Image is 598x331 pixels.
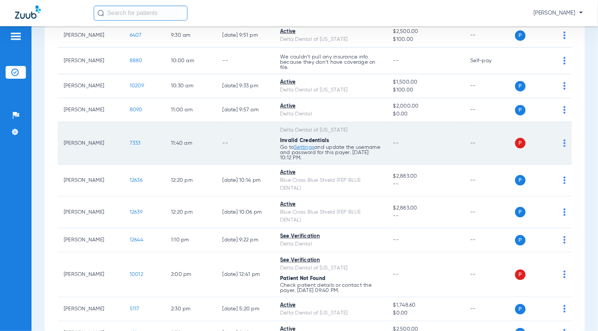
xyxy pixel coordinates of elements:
[464,98,515,122] td: --
[280,232,381,240] div: See Verification
[393,110,459,118] span: $0.00
[130,83,144,88] span: 10209
[280,86,381,94] div: Delta Dental of [US_STATE]
[534,9,583,17] span: [PERSON_NAME]
[564,82,566,90] img: group-dot-blue.svg
[464,24,515,48] td: --
[280,138,330,143] span: Invalid Credentials
[393,309,459,317] span: $0.00
[130,237,143,243] span: 12644
[464,196,515,228] td: --
[58,48,124,74] td: [PERSON_NAME]
[280,36,381,43] div: Delta Dental of [US_STATE]
[130,210,142,215] span: 12639
[393,204,459,212] span: $2,883.00
[280,110,381,118] div: Delta Dental
[280,126,381,134] div: Delta Dental of [US_STATE]
[15,6,41,19] img: Zuub Logo
[393,28,459,36] span: $2,500.00
[58,196,124,228] td: [PERSON_NAME]
[280,256,381,264] div: See Verification
[515,207,526,217] span: P
[393,78,459,86] span: $1,500.00
[564,106,566,114] img: group-dot-blue.svg
[464,228,515,252] td: --
[393,272,399,277] span: --
[280,240,381,248] div: Delta Dental
[130,58,142,63] span: 8880
[58,122,124,165] td: [PERSON_NAME]
[547,82,554,90] img: x.svg
[130,306,139,312] span: 5117
[561,295,598,331] iframe: Chat Widget
[217,297,274,321] td: [DATE] 5:20 PM
[393,237,399,243] span: --
[217,74,274,98] td: [DATE] 9:33 PM
[130,33,142,38] span: 6407
[464,297,515,321] td: --
[280,264,381,272] div: Delta Dental of [US_STATE]
[547,236,554,244] img: x.svg
[165,122,217,165] td: 11:40 AM
[564,271,566,278] img: group-dot-blue.svg
[217,24,274,48] td: [DATE] 9:51 PM
[165,297,217,321] td: 2:30 PM
[94,6,187,21] input: Search for patients
[547,31,554,39] img: x.svg
[393,58,399,63] span: --
[217,98,274,122] td: [DATE] 9:57 AM
[280,54,381,70] p: We couldn’t pull any insurance info because they don’t have coverage on file.
[10,32,22,41] img: hamburger-icon
[97,10,104,16] img: Search Icon
[393,301,459,309] span: $1,748.60
[280,276,325,281] span: Patient Not Found
[547,208,554,216] img: x.svg
[217,252,274,297] td: [DATE] 12:41 PM
[58,98,124,122] td: [PERSON_NAME]
[547,271,554,278] img: x.svg
[58,74,124,98] td: [PERSON_NAME]
[217,165,274,196] td: [DATE] 10:14 PM
[165,165,217,196] td: 12:20 PM
[58,297,124,321] td: [PERSON_NAME]
[515,138,526,148] span: P
[165,98,217,122] td: 11:00 AM
[515,304,526,315] span: P
[280,309,381,317] div: Delta Dental of [US_STATE]
[294,145,314,150] a: Settings
[515,175,526,186] span: P
[130,107,142,112] span: 8090
[393,212,459,220] span: --
[280,177,381,192] div: Blue Cross Blue Shield (FEP BLUE DENTAL)
[547,305,554,313] img: x.svg
[515,270,526,280] span: P
[58,165,124,196] td: [PERSON_NAME]
[393,141,399,146] span: --
[515,30,526,41] span: P
[280,145,381,160] p: Go to and update the username and password for this payer. [DATE] 10:12 PM.
[515,235,526,246] span: P
[515,105,526,115] span: P
[564,177,566,184] img: group-dot-blue.svg
[393,102,459,110] span: $2,000.00
[547,177,554,184] img: x.svg
[464,165,515,196] td: --
[280,28,381,36] div: Active
[564,139,566,147] img: group-dot-blue.svg
[165,196,217,228] td: 12:20 PM
[464,252,515,297] td: --
[547,106,554,114] img: x.svg
[58,24,124,48] td: [PERSON_NAME]
[280,78,381,86] div: Active
[165,228,217,252] td: 1:10 PM
[564,31,566,39] img: group-dot-blue.svg
[393,86,459,94] span: $100.00
[217,196,274,228] td: [DATE] 10:06 PM
[393,180,459,188] span: --
[393,172,459,180] span: $2,883.00
[217,122,274,165] td: --
[58,252,124,297] td: [PERSON_NAME]
[464,48,515,74] td: Self-pay
[165,252,217,297] td: 2:00 PM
